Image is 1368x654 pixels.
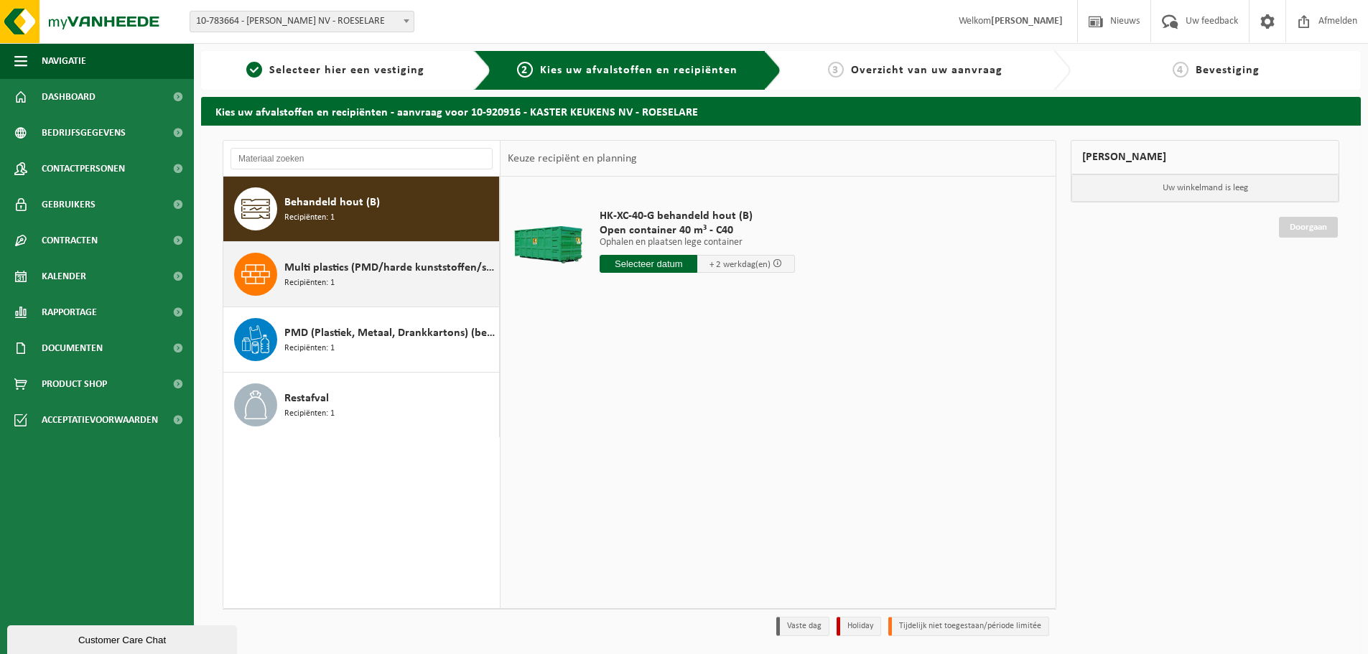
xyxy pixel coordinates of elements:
span: HK-XC-40-G behandeld hout (B) [600,209,795,223]
span: Restafval [284,390,329,407]
input: Selecteer datum [600,255,697,273]
span: Navigatie [42,43,86,79]
span: Recipiënten: 1 [284,342,335,355]
h2: Kies uw afvalstoffen en recipiënten - aanvraag voor 10-920916 - KASTER KEUKENS NV - ROESELARE [201,97,1361,125]
span: Recipiënten: 1 [284,407,335,421]
p: Uw winkelmand is leeg [1071,174,1339,202]
button: PMD (Plastiek, Metaal, Drankkartons) (bedrijven) Recipiënten: 1 [223,307,500,373]
span: Multi plastics (PMD/harde kunststoffen/spanbanden/EPS/folie naturel/folie gemengd) [284,259,495,276]
span: Overzicht van uw aanvraag [851,65,1002,76]
span: 3 [828,62,844,78]
span: Behandeld hout (B) [284,194,380,211]
span: Kies uw afvalstoffen en recipiënten [540,65,737,76]
button: Behandeld hout (B) Recipiënten: 1 [223,177,500,242]
iframe: chat widget [7,622,240,654]
span: Gebruikers [42,187,96,223]
span: PMD (Plastiek, Metaal, Drankkartons) (bedrijven) [284,324,495,342]
span: 4 [1173,62,1188,78]
span: Bevestiging [1196,65,1260,76]
span: Acceptatievoorwaarden [42,402,158,438]
span: Product Shop [42,366,107,402]
a: 1Selecteer hier een vestiging [208,62,462,79]
span: Recipiënten: 1 [284,211,335,225]
p: Ophalen en plaatsen lege container [600,238,795,248]
button: Multi plastics (PMD/harde kunststoffen/spanbanden/EPS/folie naturel/folie gemengd) Recipiënten: 1 [223,242,500,307]
span: Kalender [42,258,86,294]
li: Vaste dag [776,617,829,636]
span: Selecteer hier een vestiging [269,65,424,76]
button: Restafval Recipiënten: 1 [223,373,500,437]
div: [PERSON_NAME] [1071,140,1339,174]
span: 2 [517,62,533,78]
a: Doorgaan [1279,217,1338,238]
span: + 2 werkdag(en) [709,260,771,269]
span: Contracten [42,223,98,258]
strong: [PERSON_NAME] [991,16,1063,27]
span: Dashboard [42,79,96,115]
li: Tijdelijk niet toegestaan/période limitée [888,617,1049,636]
span: Open container 40 m³ - C40 [600,223,795,238]
input: Materiaal zoeken [231,148,493,169]
span: 1 [246,62,262,78]
span: Documenten [42,330,103,366]
span: Recipiënten: 1 [284,276,335,290]
div: Keuze recipiënt en planning [501,141,644,177]
span: Bedrijfsgegevens [42,115,126,151]
span: Contactpersonen [42,151,125,187]
span: 10-783664 - KASTER KEUKENS NV - ROESELARE [190,11,414,32]
li: Holiday [837,617,881,636]
span: Rapportage [42,294,97,330]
